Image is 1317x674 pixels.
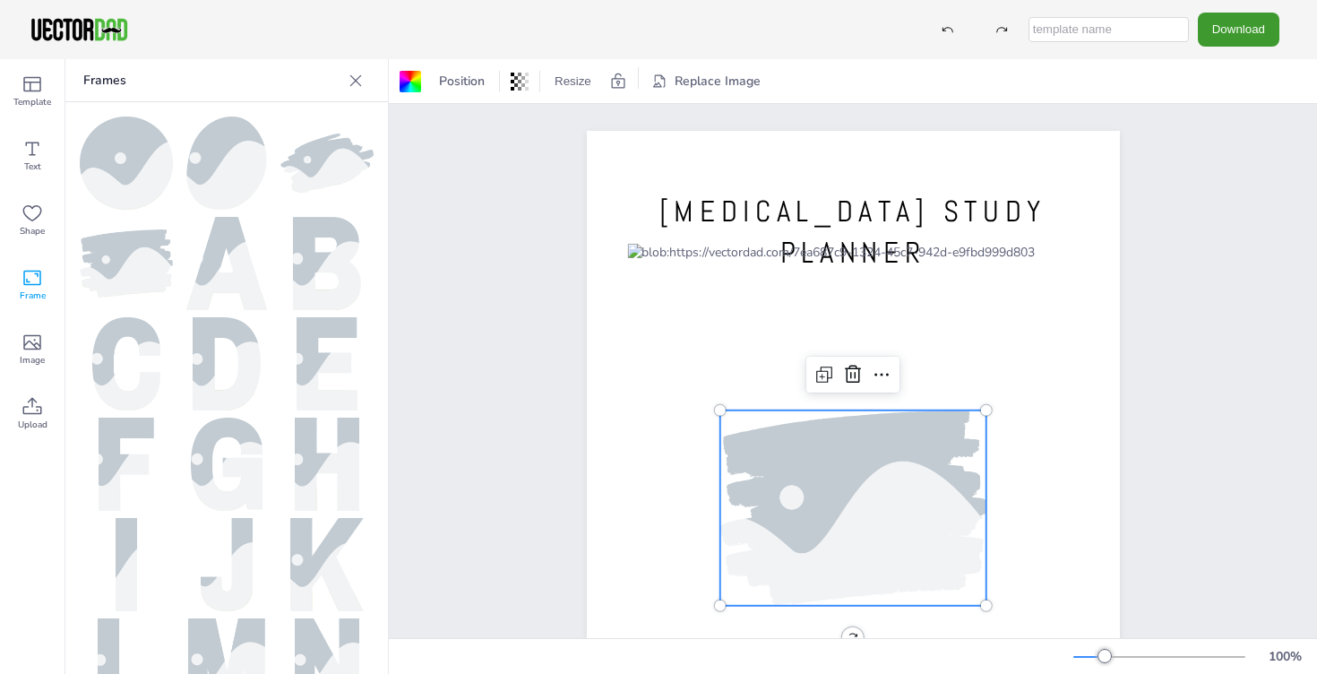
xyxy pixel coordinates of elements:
[186,117,266,210] img: oval.png
[20,289,46,303] span: Frame
[80,229,173,298] img: frame2.png
[1263,648,1306,665] div: 100 %
[20,353,45,367] span: Image
[659,193,1046,272] span: [MEDICAL_DATA] STUDY PLANNER
[80,117,173,210] img: circle.png
[1029,17,1189,42] input: template name
[280,134,374,194] img: frame1.png
[92,317,161,410] img: C.png
[99,418,154,511] img: F.png
[18,418,47,432] span: Upload
[1198,13,1279,46] button: Download
[293,217,360,310] img: B.png
[193,317,260,410] img: D.png
[20,224,45,238] span: Shape
[186,217,267,310] img: A.png
[547,67,598,96] button: Resize
[671,69,764,93] span: Replace Image
[297,317,357,410] img: E.png
[24,160,41,174] span: Text
[290,518,364,611] img: K.png
[13,95,51,109] span: Template
[191,418,263,511] img: G.png
[435,73,488,90] span: Position
[116,518,137,611] img: I.png
[83,59,341,102] p: Frames
[295,418,359,511] img: H.png
[29,16,130,43] img: VectorDad-1.png
[201,518,254,611] img: J.png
